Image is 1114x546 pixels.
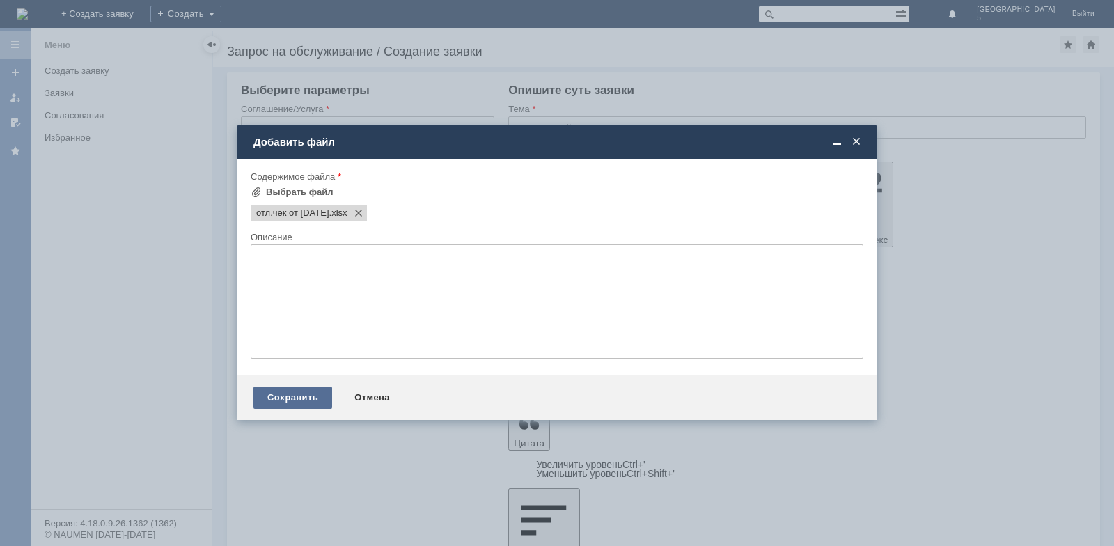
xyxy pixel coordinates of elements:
span: Закрыть [849,136,863,148]
span: Свернуть (Ctrl + M) [830,136,844,148]
div: Содержимое файла [251,172,861,181]
span: отл.чек от 22.08.25.xlsx [329,208,347,219]
div: [PERSON_NAME] удалить отложенный чек [6,6,203,17]
span: отл.чек от 22.08.25.xlsx [256,208,329,219]
div: Описание [251,233,861,242]
div: Выбрать файл [266,187,334,198]
div: Добавить файл [253,136,863,148]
